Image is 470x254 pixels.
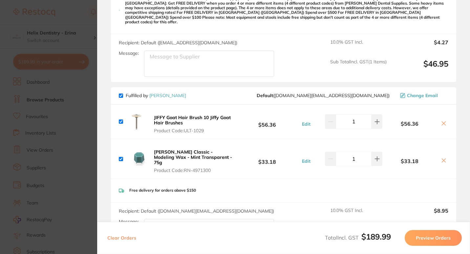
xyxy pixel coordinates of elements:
[392,208,448,222] output: $8.95
[257,93,273,98] b: Default
[257,93,390,98] span: customer.care@henryschein.com.au
[398,93,448,98] button: Change Email
[382,158,437,164] b: $33.18
[154,115,231,126] b: JIFFY Goat Hair Brush 10 Jiffy Goat Hair Brushes
[119,219,139,224] label: Message:
[126,93,186,98] p: Fulfilled by
[152,115,234,134] button: JIFFY Goat Hair Brush 10 Jiffy Goat Hair Brushes Product Code:ULT-1029
[129,188,196,193] p: Free delivery for orders above $150
[330,59,387,77] span: Sub Total Incl. GST ( 1 Items)
[392,39,448,54] output: $4.27
[300,158,312,164] button: Edit
[405,230,462,246] button: Preview Orders
[105,230,138,246] button: Clear Orders
[300,121,312,127] button: Edit
[325,234,391,241] span: Total Incl. GST
[392,59,448,77] output: $46.95
[119,40,237,46] span: Recipient: Default ( [EMAIL_ADDRESS][DOMAIN_NAME] )
[119,51,139,56] label: Message:
[154,168,232,173] span: Product Code: RN-4971300
[234,116,300,128] b: $56.36
[382,121,437,127] b: $56.36
[330,39,387,54] span: 10.0 % GST Incl.
[149,93,186,98] a: [PERSON_NAME]
[361,232,391,242] b: $189.99
[126,148,147,169] img: dGxvdzVzcw
[154,149,232,165] b: [PERSON_NAME] Classic - Modeling Wax - Mint Transparent - 75g
[154,128,232,133] span: Product Code: ULT-1029
[407,93,438,98] span: Change Email
[330,208,387,222] span: 10.0 % GST Incl.
[119,208,274,214] span: Recipient: Default ( [DOMAIN_NAME][EMAIL_ADDRESS][DOMAIN_NAME] )
[152,149,234,173] button: [PERSON_NAME] Classic - Modeling Wax - Mint Transparent - 75g Product Code:RN-4971300
[234,153,300,165] b: $33.18
[126,111,147,132] img: aGlodmYzeA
